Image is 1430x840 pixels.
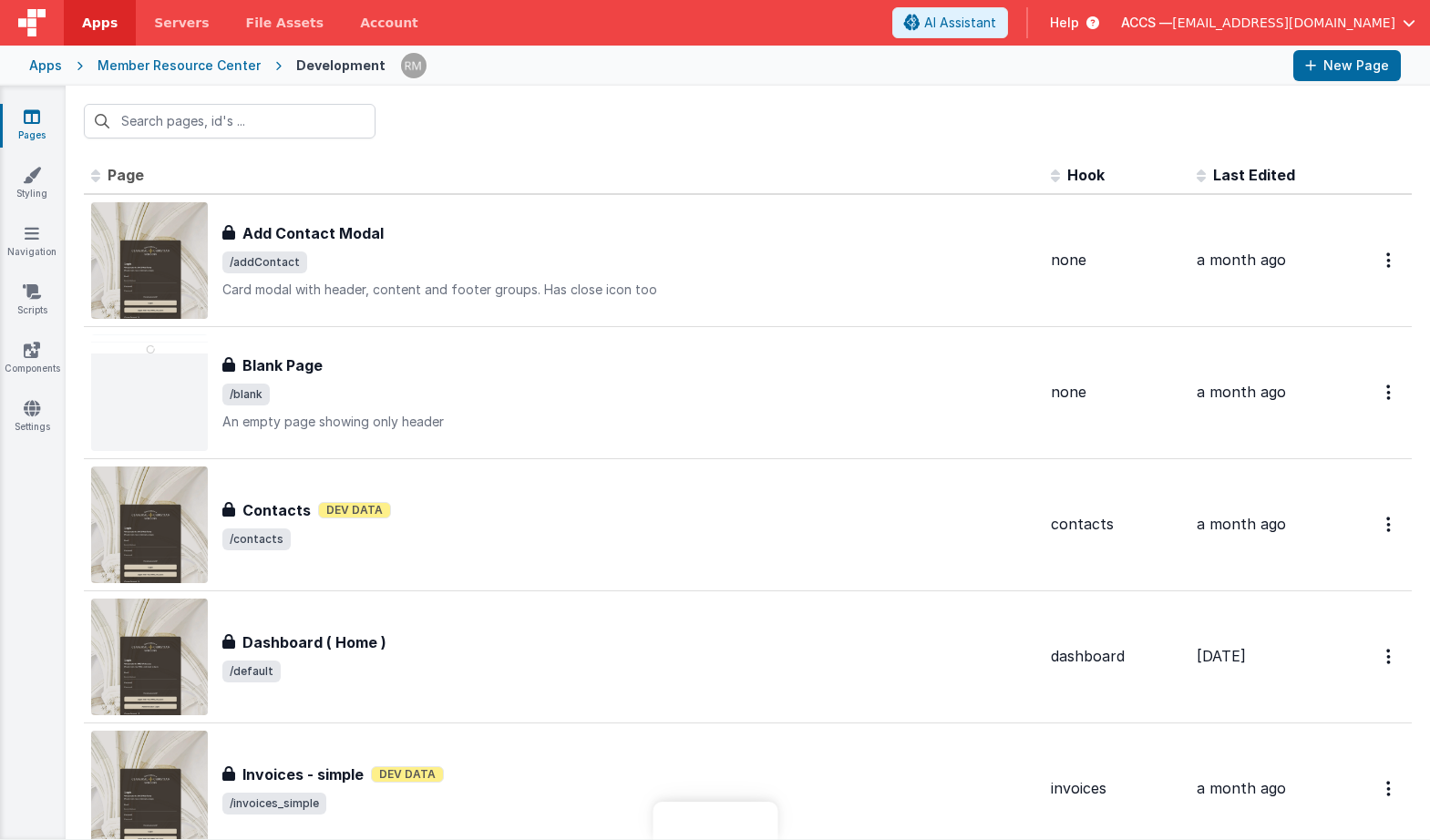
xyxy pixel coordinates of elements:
[892,7,1008,38] button: AI Assistant
[84,104,376,138] input: Search pages, id's ...
[1051,250,1182,271] div: none
[1375,770,1404,807] button: Options
[1293,50,1401,81] button: New Page
[82,14,118,32] span: Apps
[242,354,323,376] h3: Blank Page
[1172,14,1395,32] span: [EMAIL_ADDRESS][DOMAIN_NAME]
[653,802,777,840] iframe: Marker.io feedback button
[1121,14,1172,32] span: ACCS —
[222,251,307,273] span: /addContact
[1213,166,1295,184] span: Last Edited
[246,14,324,32] span: File Assets
[242,631,386,653] h3: Dashboard ( Home )
[222,793,326,814] span: /invoices_simple
[222,413,1036,431] p: An empty page showing only header
[222,384,270,405] span: /blank
[1051,778,1182,799] div: invoices
[242,499,311,521] h3: Contacts
[1197,647,1246,665] span: [DATE]
[1067,166,1105,184] span: Hook
[1197,383,1286,401] span: a month ago
[1375,241,1404,279] button: Options
[222,661,281,682] span: /default
[1121,14,1415,32] button: ACCS — [EMAIL_ADDRESS][DOMAIN_NAME]
[98,56,261,75] div: Member Resource Center
[1050,14,1079,32] span: Help
[296,56,386,75] div: Development
[29,56,62,75] div: Apps
[1375,638,1404,675] button: Options
[222,281,1036,299] p: Card modal with header, content and footer groups. Has close icon too
[371,766,444,783] span: Dev Data
[318,502,391,518] span: Dev Data
[222,528,291,550] span: /contacts
[1375,506,1404,543] button: Options
[1197,515,1286,533] span: a month ago
[1051,382,1182,403] div: none
[924,14,996,32] span: AI Assistant
[401,53,427,78] img: 1e10b08f9103151d1000344c2f9be56b
[1375,374,1404,411] button: Options
[242,222,384,244] h3: Add Contact Modal
[1197,251,1286,269] span: a month ago
[1051,514,1182,535] div: contacts
[1051,646,1182,667] div: dashboard
[242,763,364,785] h3: Invoices - simple
[1197,779,1286,797] span: a month ago
[154,14,209,32] span: Servers
[108,166,144,184] span: Page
